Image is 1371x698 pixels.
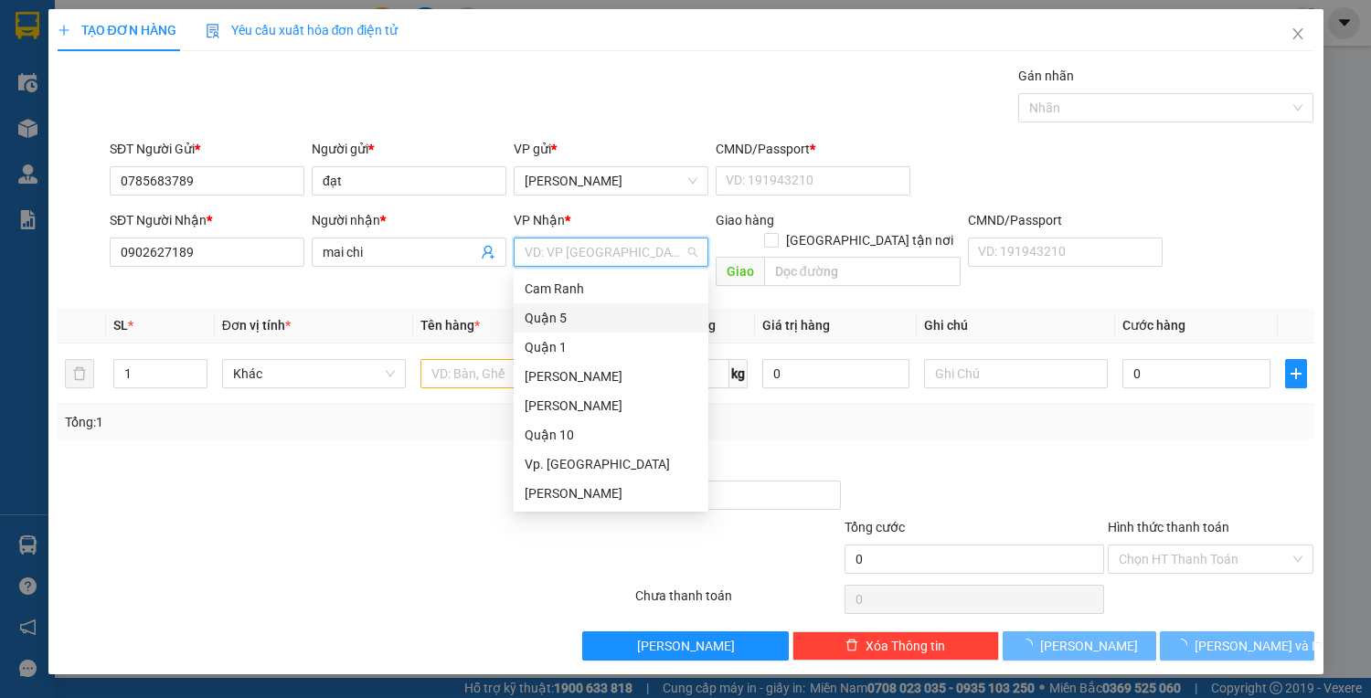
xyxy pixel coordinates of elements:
[779,230,961,250] span: [GEOGRAPHIC_DATA] tận nơi
[762,318,830,333] span: Giá trị hàng
[514,391,708,420] div: Phan Rang
[729,359,748,388] span: kg
[514,420,708,449] div: Quận 10
[1174,639,1195,651] span: loading
[924,359,1108,388] input: Ghi Chú
[525,454,697,474] div: Vp. [GEOGRAPHIC_DATA]
[110,139,304,159] div: SĐT Người Gửi
[514,333,708,362] div: Quận 1
[312,210,506,230] div: Người nhận
[65,412,531,432] div: Tổng: 1
[154,69,251,84] b: [DOMAIN_NAME]
[112,26,181,207] b: Trà Lan Viên - Gửi khách hàng
[23,118,67,204] b: Trà Lan Viên
[206,23,399,37] span: Yêu cầu xuất hóa đơn điện tử
[514,303,708,333] div: Quận 5
[514,479,708,508] div: Cam Đức
[420,318,480,333] span: Tên hàng
[1018,69,1074,83] label: Gán nhãn
[65,359,94,388] button: delete
[845,639,858,653] span: delete
[1272,9,1323,60] button: Close
[792,631,999,661] button: deleteXóa Thông tin
[481,245,495,259] span: user-add
[58,23,176,37] span: TẠO ĐƠN HÀNG
[312,139,506,159] div: Người gửi
[716,213,774,227] span: Giao hàng
[154,87,251,110] li: (c) 2017
[968,210,1163,230] div: CMND/Passport
[525,425,697,445] div: Quận 10
[514,213,565,227] span: VP Nhận
[716,139,910,159] div: CMND/Passport
[110,210,304,230] div: SĐT Người Nhận
[1122,318,1185,333] span: Cước hàng
[222,318,291,333] span: Đơn vị tính
[764,257,961,286] input: Dọc đường
[1285,359,1307,388] button: plus
[514,274,708,303] div: Cam Ranh
[1003,631,1156,661] button: [PERSON_NAME]
[716,257,764,286] span: Giao
[233,360,395,387] span: Khác
[633,586,844,618] div: Chưa thanh toán
[525,483,697,503] div: [PERSON_NAME]
[198,23,242,67] img: logo.jpg
[1040,636,1138,656] span: [PERSON_NAME]
[1020,639,1040,651] span: loading
[525,308,697,328] div: Quận 5
[525,167,697,195] span: Lê Hồng Phong
[113,318,128,333] span: SL
[917,308,1115,344] th: Ghi chú
[525,279,697,299] div: Cam Ranh
[1291,26,1305,41] span: close
[1160,631,1313,661] button: [PERSON_NAME] và In
[525,396,697,416] div: [PERSON_NAME]
[514,139,708,159] div: VP gửi
[206,24,220,38] img: icon
[762,359,909,388] input: 0
[525,366,697,386] div: [PERSON_NAME]
[866,636,945,656] span: Xóa Thông tin
[1195,636,1323,656] span: [PERSON_NAME] và In
[1108,520,1229,534] label: Hình thức thanh toán
[582,631,789,661] button: [PERSON_NAME]
[637,636,735,656] span: [PERSON_NAME]
[420,359,604,388] input: VD: Bàn, Ghế
[514,449,708,479] div: Vp. Cam Hải
[58,24,70,37] span: plus
[514,362,708,391] div: Lê Hồng Phong
[525,337,697,357] div: Quận 1
[1286,366,1306,381] span: plus
[845,520,905,534] span: Tổng cước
